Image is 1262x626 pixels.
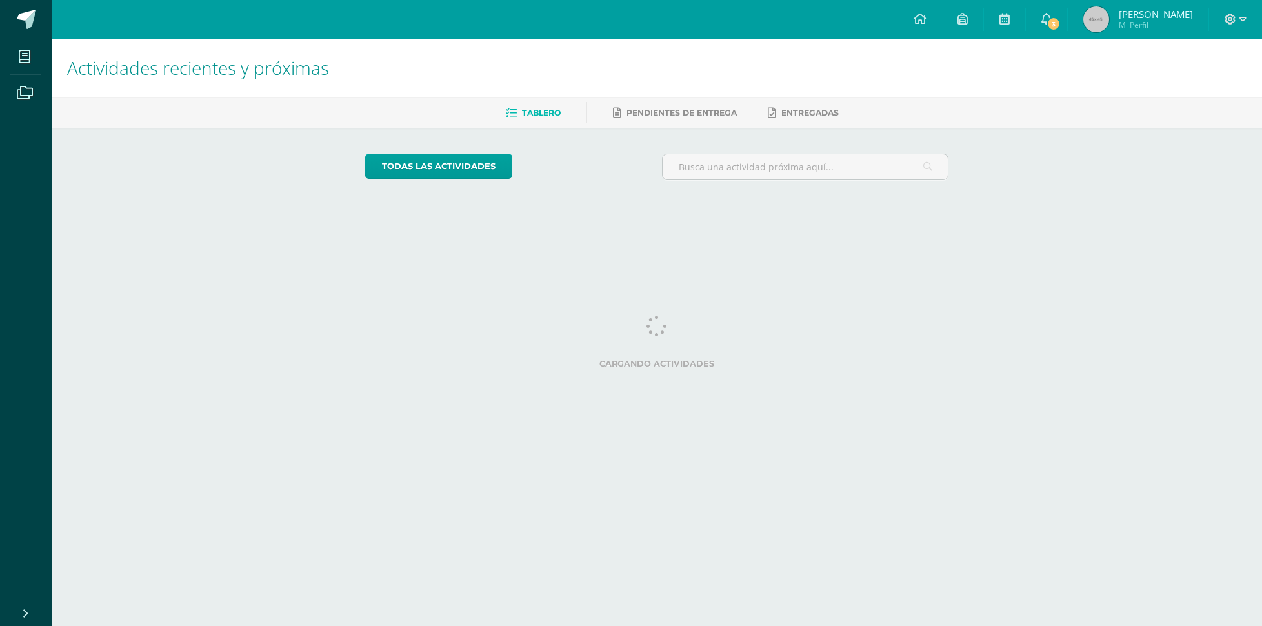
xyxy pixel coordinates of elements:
[1047,17,1061,31] span: 3
[626,108,737,117] span: Pendientes de entrega
[1119,8,1193,21] span: [PERSON_NAME]
[506,103,561,123] a: Tablero
[663,154,948,179] input: Busca una actividad próxima aquí...
[1083,6,1109,32] img: 45x45
[768,103,839,123] a: Entregadas
[1119,19,1193,30] span: Mi Perfil
[522,108,561,117] span: Tablero
[365,359,949,369] label: Cargando actividades
[781,108,839,117] span: Entregadas
[613,103,737,123] a: Pendientes de entrega
[67,56,329,80] span: Actividades recientes y próximas
[365,154,512,179] a: todas las Actividades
